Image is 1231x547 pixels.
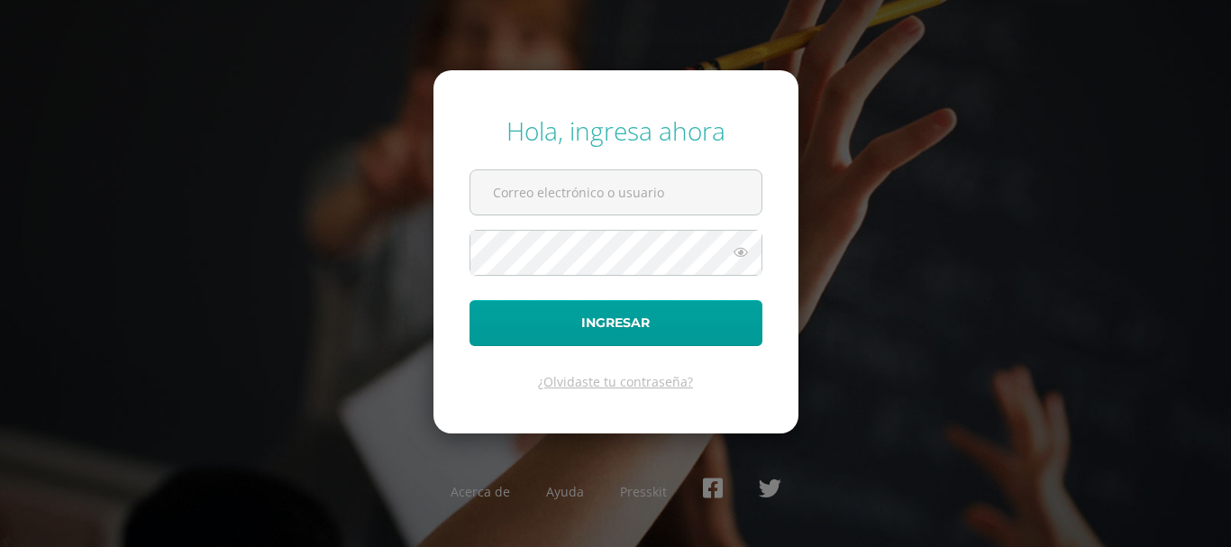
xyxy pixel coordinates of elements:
[470,114,762,148] div: Hola, ingresa ahora
[546,483,584,500] a: Ayuda
[470,170,761,214] input: Correo electrónico o usuario
[620,483,667,500] a: Presskit
[451,483,510,500] a: Acerca de
[538,373,693,390] a: ¿Olvidaste tu contraseña?
[470,300,762,346] button: Ingresar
